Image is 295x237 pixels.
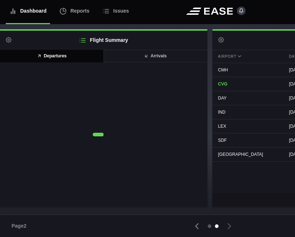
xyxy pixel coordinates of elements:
div: LEX [212,119,278,133]
span: Page 2 [12,222,30,230]
div: Airport [212,50,278,63]
button: Arrivals [103,50,207,62]
div: SDF [212,133,278,147]
div: IND [212,105,278,119]
div: DAY [212,91,278,105]
div: [GEOGRAPHIC_DATA] [212,148,278,161]
div: CMH [212,63,278,77]
span: CVG [218,82,228,87]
